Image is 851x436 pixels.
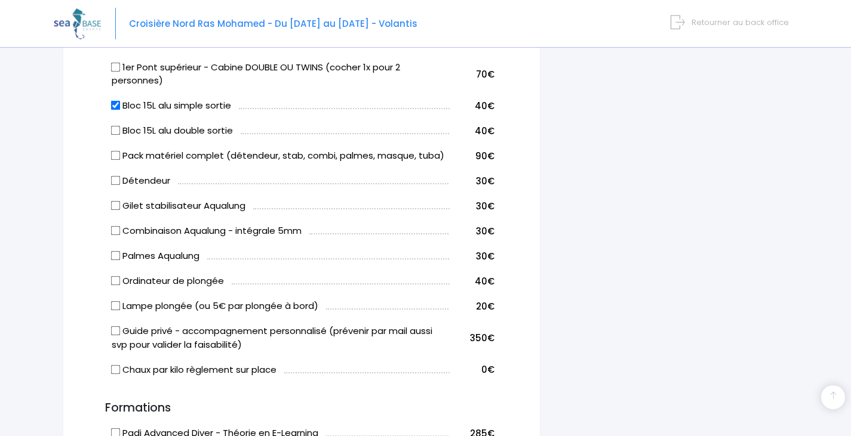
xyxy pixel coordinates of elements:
span: 90€ [475,150,494,162]
span: 70€ [476,68,494,81]
label: Bloc 15L alu double sortie [112,124,233,138]
label: Guide privé - accompagnement personnalisé (prévenir par mail aussi svp pour valider la faisabilité) [112,324,450,351]
span: Retourner au back office [692,17,789,28]
label: Ordinateur de plongée [112,274,224,288]
span: 20€ [476,300,494,313]
label: Gilet stabilisateur Aqualung [112,199,245,213]
span: 30€ [476,250,494,262]
input: Lampe plongée (ou 5€ par plongée à bord) [111,301,121,311]
input: Chaux par kilo règlement sur place [111,364,121,374]
span: 30€ [476,225,494,237]
input: Bloc 15L alu simple sortie [111,101,121,110]
label: Détendeur [112,174,170,188]
label: Chaux par kilo règlement sur place [112,363,277,377]
input: Gilet stabilisateur Aqualung [111,201,121,211]
input: 1er Pont supérieur - Cabine DOUBLE OU TWINS (cocher 1x pour 2 personnes) [111,62,121,72]
input: Pack matériel complet (détendeur, stab, combi, palmes, masque, tuba) [111,151,121,160]
label: Bloc 15L alu simple sortie [112,99,231,113]
span: 350€ [470,332,494,344]
span: 40€ [475,125,494,137]
input: Détendeur [111,176,121,185]
span: 0€ [481,363,494,376]
label: Combinaison Aqualung - intégrale 5mm [112,224,302,238]
label: Lampe plongée (ou 5€ par plongée à bord) [112,299,318,313]
label: Pack matériel complet (détendeur, stab, combi, palmes, masque, tuba) [112,149,444,163]
span: 30€ [476,175,494,187]
a: Retourner au back office [675,17,789,28]
input: Guide privé - accompagnement personnalisé (prévenir par mail aussi svp pour valider la faisabilité) [111,326,121,336]
input: Palmes Aqualung [111,251,121,261]
input: Ordinateur de plongée [111,276,121,286]
label: 1er Pont supérieur - Cabine DOUBLE OU TWINS (cocher 1x pour 2 personnes) [112,61,450,88]
label: Palmes Aqualung [112,249,199,263]
input: Combinaison Aqualung - intégrale 5mm [111,226,121,236]
span: 40€ [475,100,494,112]
span: 40€ [475,275,494,287]
h3: Formations [87,401,516,415]
input: Bloc 15L alu double sortie [111,126,121,135]
span: 30€ [476,200,494,212]
span: Croisière Nord Ras Mohamed - Du [DATE] au [DATE] - Volantis [129,17,417,30]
